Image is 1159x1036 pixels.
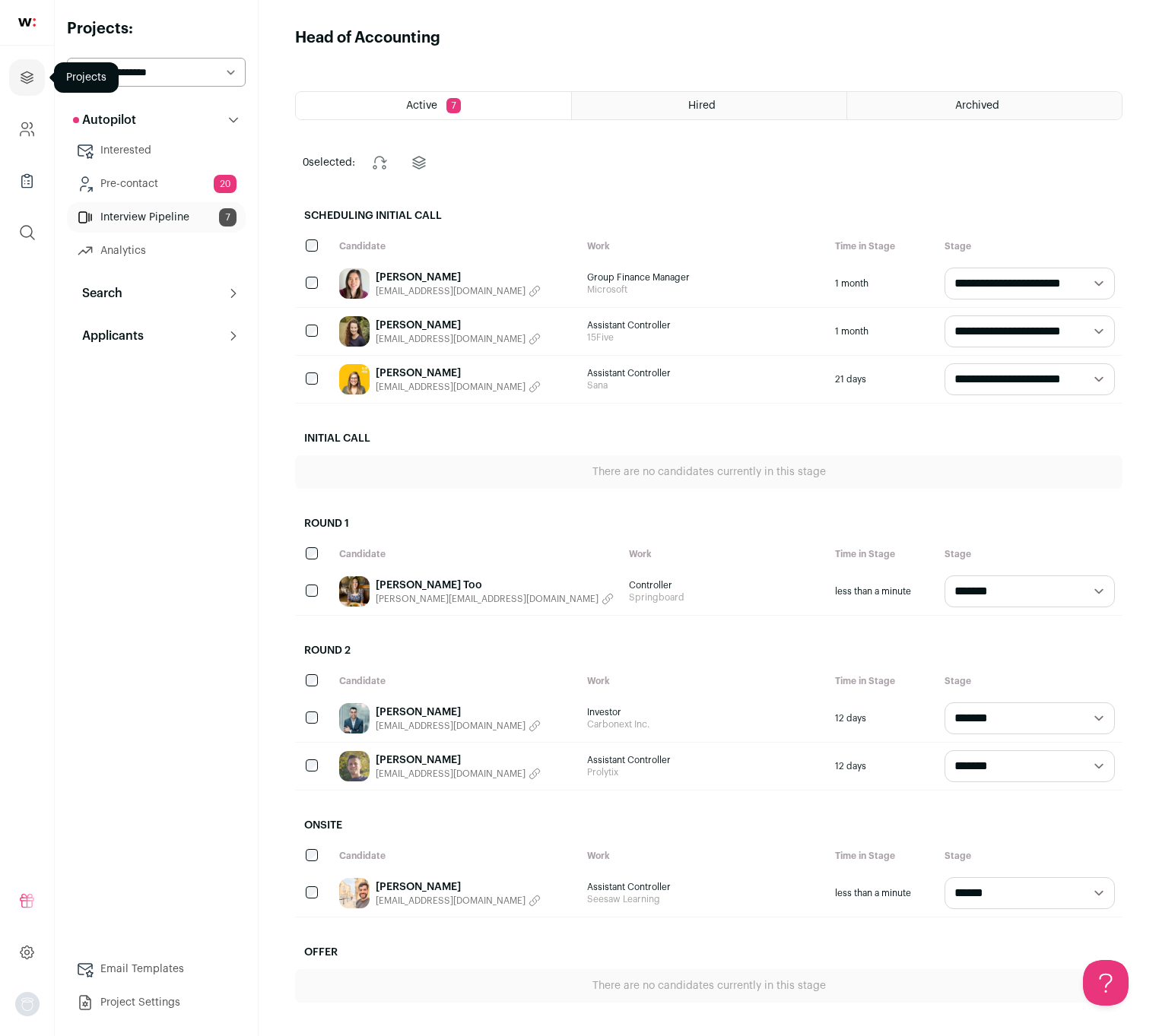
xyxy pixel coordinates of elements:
div: Work [621,540,827,568]
a: Company and ATS Settings [9,111,45,147]
button: Open dropdown [15,992,40,1016]
p: Applicants [73,327,144,345]
span: 15Five [587,331,820,344]
span: Microsoft [587,284,820,296]
h1: Head of Accounting [295,27,440,49]
h2: Round 1 [295,507,1122,540]
span: [EMAIL_ADDRESS][DOMAIN_NAME] [376,768,526,780]
button: [PERSON_NAME][EMAIL_ADDRESS][DOMAIN_NAME] [376,593,614,605]
a: [PERSON_NAME] [376,705,541,720]
div: Work [579,842,827,870]
img: 471f5f0280fb02a5cd7d3bccb308b463f7c9483232a840fc20cd678ce6a173df.jpg [339,751,370,781]
div: 1 month [827,260,937,307]
button: [EMAIL_ADDRESS][DOMAIN_NAME] [376,333,541,345]
span: Investor [587,706,820,718]
span: Prolytix [587,766,820,778]
span: [EMAIL_ADDRESS][DOMAIN_NAME] [376,381,526,393]
a: [PERSON_NAME] [376,318,541,333]
span: [PERSON_NAME][EMAIL_ADDRESS][DOMAIN_NAME] [376,593,599,605]
img: nopic.png [15,992,40,1016]
img: c7474d5918a9e332868810b31ddc734d687d8cfbf583c90ec60b5d7b1ca27f23.jpg [339,576,370,607]
iframe: Help Scout Beacon - Open [1083,960,1129,1006]
div: Stage [937,842,1122,870]
a: Project Settings [67,987,246,1018]
div: Work [579,667,827,695]
h2: Onsite [295,809,1122,842]
div: Candidate [332,233,579,260]
a: [PERSON_NAME] [376,366,541,381]
span: Archived [955,100,999,111]
a: Pre-contact20 [67,169,246,199]
span: Active [406,100,437,111]
button: [EMAIL_ADDRESS][DOMAIN_NAME] [376,285,541,297]
div: 12 days [827,743,937,790]
div: less than a minute [827,870,937,917]
span: Controller [629,579,820,591]
a: Company Lists [9,163,45,199]
div: There are no candidates currently in this stage [295,969,1122,1003]
img: fda344de7b59da0839f39a3501570b728dc02798baf01070652fed695bbdf1e1 [339,268,370,299]
a: Archived [847,92,1122,119]
button: Autopilot [67,105,246,135]
h2: Scheduling Initial Call [295,199,1122,233]
span: [EMAIL_ADDRESS][DOMAIN_NAME] [376,285,526,297]
div: Candidate [332,540,621,568]
img: 48c8bf6c73653eb4c98efa613fe3859d3cc9f195c9ca66e77aa813d6b70e5ab8.jpg [339,703,370,733]
span: selected: [303,155,355,170]
div: Time in Stage [827,667,937,695]
span: Springboard [629,591,820,604]
button: Applicants [67,321,246,351]
a: [PERSON_NAME] [376,752,541,768]
div: Time in Stage [827,540,937,568]
div: Stage [937,667,1122,695]
button: [EMAIL_ADDRESS][DOMAIN_NAME] [376,895,541,907]
a: Email Templates [67,954,246,984]
span: [EMAIL_ADDRESS][DOMAIN_NAME] [376,720,526,732]
span: [EMAIL_ADDRESS][DOMAIN_NAME] [376,333,526,345]
span: 20 [214,175,237,193]
button: [EMAIL_ADDRESS][DOMAIN_NAME] [376,720,541,732]
div: less than a minute [827,568,937,615]
a: Interview Pipeline7 [67,202,246,233]
span: Assistant Controller [587,367,820,379]
span: 7 [219,208,237,227]
div: Candidate [332,842,579,870]
h2: Round 2 [295,634,1122,667]
a: [PERSON_NAME] Too [376,578,614,593]
a: Interested [67,135,246,166]
img: 61970db8ceb5f43d04235599b039fcbbac1978d76ebc103e1a0e429b2ae9bf32.jpg [339,364,370,394]
div: Work [579,233,827,260]
span: [EMAIL_ADDRESS][DOMAIN_NAME] [376,895,526,907]
div: Time in Stage [827,842,937,870]
div: There are no candidates currently in this stage [295,455,1122,489]
span: Seesaw Learning [587,893,820,905]
span: Group Finance Manager [587,271,820,284]
span: Hired [688,100,716,111]
a: [PERSON_NAME] [376,879,541,895]
img: wellfound-shorthand-0d5821cbd27db2630d0214b213865d53afaa358527fdda9d0ea32b1df1b89c2c.svg [18,18,36,27]
p: Autopilot [73,111,136,129]
p: Search [73,284,122,303]
span: Sana [587,379,820,391]
button: Search [67,278,246,309]
div: 12 days [827,695,937,742]
a: Hired [572,92,846,119]
span: Assistant Controller [587,754,820,766]
button: [EMAIL_ADDRESS][DOMAIN_NAME] [376,768,541,780]
span: 0 [303,157,309,168]
span: Assistant Controller [587,881,820,893]
h2: Initial Call [295,422,1122,455]
a: [PERSON_NAME] [376,270,541,285]
div: 21 days [827,356,937,403]
img: 760ef5f97a7e7883d26b90bd4a0ad56c0a3e4d843b75bbc5ab368dc7b1e46b0c.jpg [339,878,370,908]
div: 1 month [827,308,937,355]
span: Carbonext Inc. [587,718,820,730]
h2: Offer [295,936,1122,969]
button: [EMAIL_ADDRESS][DOMAIN_NAME] [376,381,541,393]
div: Stage [937,233,1122,260]
h2: Projects: [67,18,246,40]
a: Projects [9,59,45,96]
span: 7 [446,98,461,113]
div: Candidate [332,667,579,695]
a: Analytics [67,236,246,266]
